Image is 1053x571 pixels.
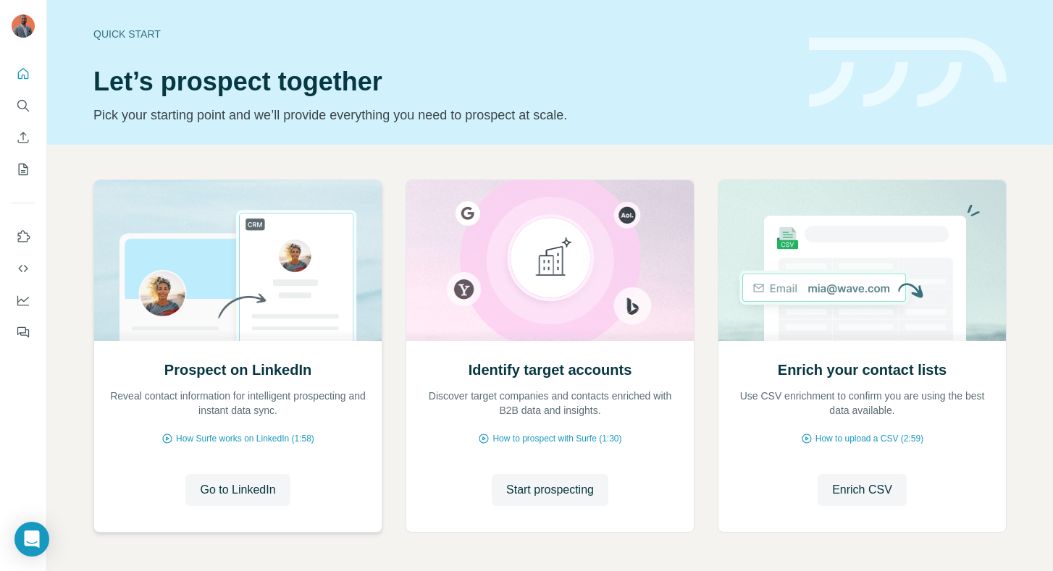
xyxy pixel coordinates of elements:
[815,432,923,445] span: How to upload a CSV (2:59)
[492,474,608,506] button: Start prospecting
[469,360,632,380] h2: Identify target accounts
[12,156,35,182] button: My lists
[733,389,991,418] p: Use CSV enrichment to confirm you are using the best data available.
[421,389,679,418] p: Discover target companies and contacts enriched with B2B data and insights.
[718,180,1007,341] img: Enrich your contact lists
[93,67,792,96] h1: Let’s prospect together
[93,180,382,341] img: Prospect on LinkedIn
[818,474,907,506] button: Enrich CSV
[809,38,1007,108] img: banner
[93,27,792,41] div: Quick start
[12,287,35,313] button: Dashboard
[109,389,367,418] p: Reveal contact information for intelligent prospecting and instant data sync.
[492,432,621,445] span: How to prospect with Surfe (1:30)
[93,105,792,125] p: Pick your starting point and we’ll provide everything you need to prospect at scale.
[164,360,311,380] h2: Prospect on LinkedIn
[778,360,947,380] h2: Enrich your contact lists
[12,224,35,250] button: Use Surfe on LinkedIn
[506,481,594,499] span: Start prospecting
[14,522,49,557] div: Open Intercom Messenger
[12,255,35,282] button: Use Surfe API
[832,481,892,499] span: Enrich CSV
[185,474,290,506] button: Go to LinkedIn
[12,93,35,119] button: Search
[12,14,35,38] img: Avatar
[176,432,314,445] span: How Surfe works on LinkedIn (1:58)
[406,180,695,341] img: Identify target accounts
[12,61,35,87] button: Quick start
[12,319,35,345] button: Feedback
[12,124,35,151] button: Enrich CSV
[200,481,275,499] span: Go to LinkedIn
